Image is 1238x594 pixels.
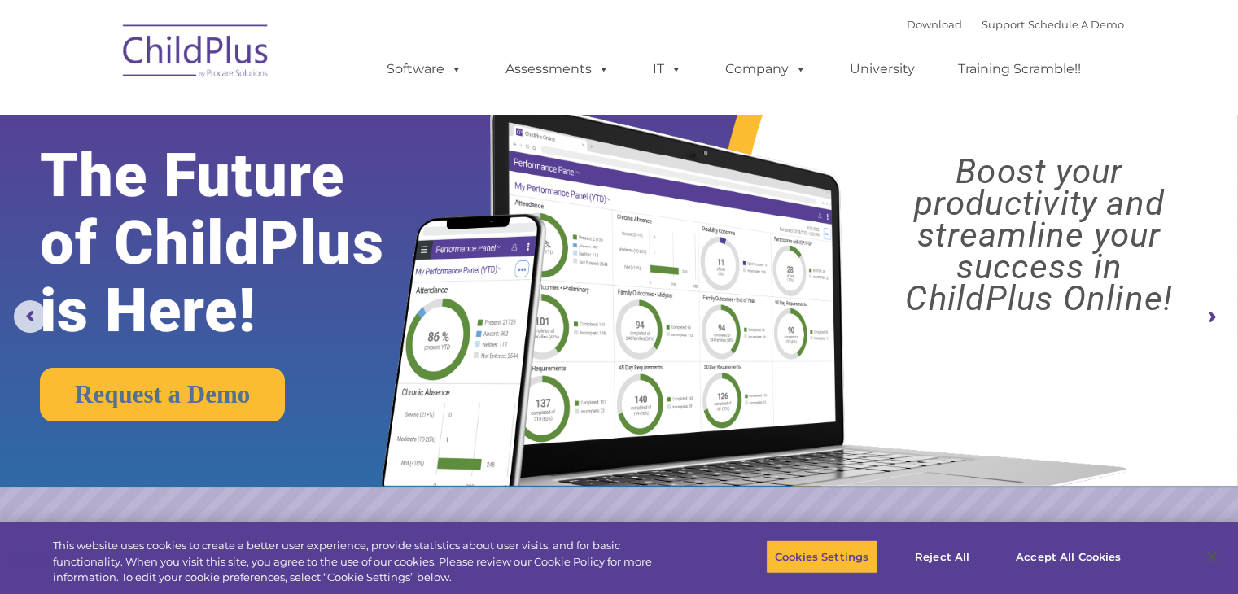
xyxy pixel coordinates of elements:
[907,18,1124,31] font: |
[855,155,1223,314] rs-layer: Boost your productivity and streamline your success in ChildPlus Online!
[489,53,626,85] a: Assessments
[115,13,278,94] img: ChildPlus by Procare Solutions
[833,53,931,85] a: University
[766,539,877,574] button: Cookies Settings
[226,107,276,120] span: Last name
[1028,18,1124,31] a: Schedule A Demo
[1007,539,1130,574] button: Accept All Cookies
[982,18,1025,31] a: Support
[370,53,479,85] a: Software
[709,53,823,85] a: Company
[942,53,1097,85] a: Training Scramble!!
[53,538,681,586] div: This website uses cookies to create a better user experience, provide statistics about user visit...
[226,174,295,186] span: Phone number
[891,539,993,574] button: Reject All
[40,368,285,421] a: Request a Demo
[636,53,698,85] a: IT
[40,142,435,344] rs-layer: The Future of ChildPlus is Here!
[1194,539,1230,574] button: Close
[907,18,962,31] a: Download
